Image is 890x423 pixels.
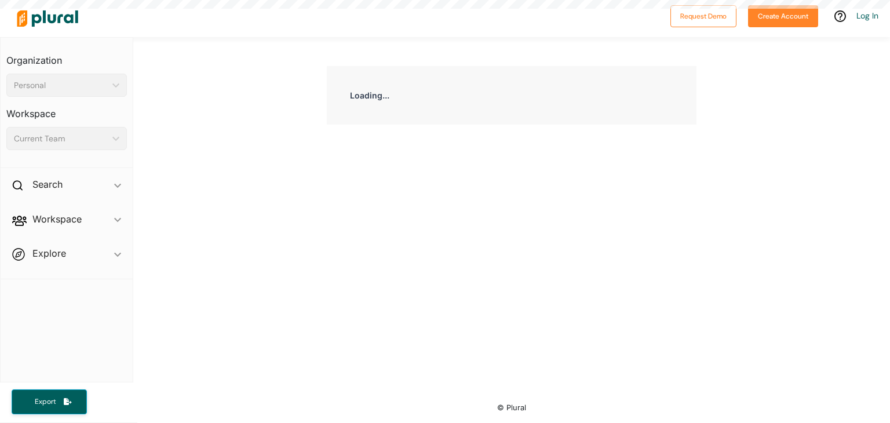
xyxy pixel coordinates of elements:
a: Request Demo [670,9,736,21]
a: Create Account [748,9,818,21]
button: Request Demo [670,5,736,27]
button: Export [12,389,87,414]
small: © Plural [497,403,526,412]
h3: Workspace [6,97,127,122]
h2: Search [32,178,63,191]
span: Export [27,397,64,407]
a: Log In [856,10,878,21]
button: Create Account [748,5,818,27]
div: Current Team [14,133,108,145]
div: Loading... [327,66,696,125]
div: Personal [14,79,108,92]
h3: Organization [6,43,127,69]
